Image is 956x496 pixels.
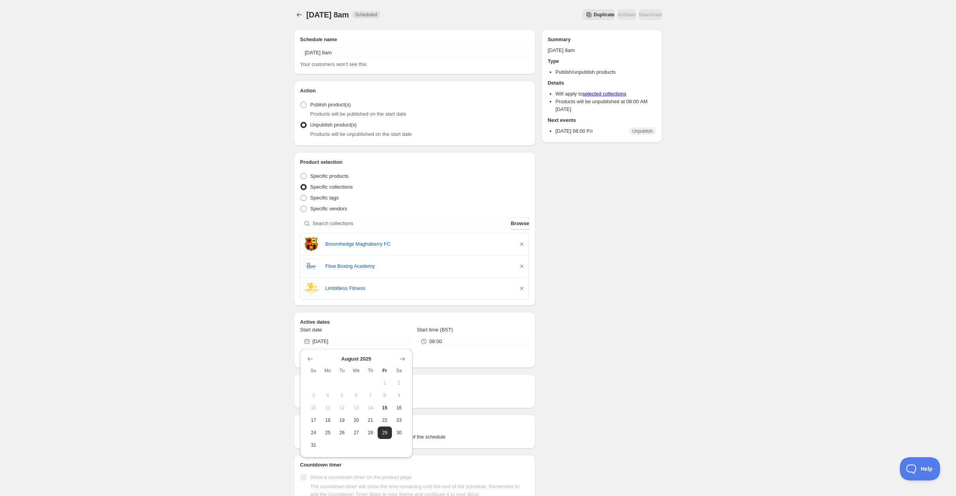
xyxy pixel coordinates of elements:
[355,12,377,18] span: Scheduled
[300,158,529,166] h2: Product selection
[306,389,321,402] button: Sunday August 3 2025
[300,36,529,43] h2: Schedule name
[338,392,346,399] span: 5
[349,414,364,427] button: Wednesday August 20 2025
[366,405,374,411] span: 14
[352,430,361,436] span: 27
[324,368,332,374] span: Mo
[349,364,364,377] th: Wednesday
[335,402,349,414] button: Tuesday August 12 2025
[392,414,406,427] button: Saturday August 23 2025
[349,427,364,439] button: Wednesday August 27 2025
[381,405,389,411] span: 15
[300,421,529,428] h2: Tags
[363,402,378,414] button: Thursday August 14 2025
[300,461,529,469] h2: Countdown timer
[366,368,374,374] span: Th
[556,90,656,98] li: Will apply to
[306,10,349,19] span: [DATE] 8am
[324,405,332,411] span: 11
[335,389,349,402] button: Tuesday August 5 2025
[381,417,389,423] span: 22
[335,414,349,427] button: Tuesday August 19 2025
[325,240,512,248] a: Broomhedge Maghaberry FC
[392,389,406,402] button: Saturday August 9 2025
[556,68,656,76] li: Publish/unpublish products
[335,364,349,377] th: Tuesday
[417,327,453,333] span: Start time (BST)
[306,427,321,439] button: Sunday August 24 2025
[395,417,403,423] span: 23
[349,389,364,402] button: Wednesday August 6 2025
[321,402,335,414] button: Monday August 11 2025
[310,184,353,190] span: Specific collections
[363,389,378,402] button: Thursday August 7 2025
[310,173,349,179] span: Specific products
[395,405,403,411] span: 16
[366,417,374,423] span: 21
[324,392,332,399] span: 4
[395,368,403,374] span: Sa
[352,392,361,399] span: 6
[548,57,656,65] h2: Type
[321,414,335,427] button: Monday August 18 2025
[310,206,347,212] span: Specific vendors
[352,417,361,423] span: 20
[583,9,614,20] button: Secondary action label
[366,430,374,436] span: 28
[309,405,318,411] span: 10
[310,111,406,117] span: Products will be published on the start date
[338,405,346,411] span: 12
[395,380,403,386] span: 2
[392,364,406,377] th: Saturday
[511,220,529,227] span: Browse
[309,392,318,399] span: 3
[548,36,656,43] h2: Summary
[300,87,529,95] h2: Action
[378,427,392,439] button: Friday August 29 2025
[310,131,412,137] span: Products will be unpublished on the start date
[363,414,378,427] button: Thursday August 21 2025
[392,377,406,389] button: Saturday August 2 2025
[310,122,357,128] span: Unpublish product(s)
[325,262,512,270] a: Flow Boxing Academy
[349,402,364,414] button: Wednesday August 13 2025
[300,380,529,388] h2: Repeating
[548,47,656,54] p: [DATE] 8am
[309,430,318,436] span: 24
[300,318,529,326] h2: Active dates
[306,402,321,414] button: Sunday August 10 2025
[556,127,593,135] p: [DATE] 08:00 Fri
[321,427,335,439] button: Monday August 25 2025
[378,389,392,402] button: Friday August 8 2025
[900,457,940,480] iframe: Toggle Customer Support
[338,430,346,436] span: 26
[397,354,408,364] button: Show next month, September 2025
[395,392,403,399] span: 9
[392,427,406,439] button: Saturday August 30 2025
[310,102,351,108] span: Publish product(s)
[366,392,374,399] span: 7
[300,61,367,67] span: Your customers won't see this
[294,9,305,20] button: Schedules
[312,217,509,230] input: Search collections
[352,405,361,411] span: 13
[378,402,392,414] button: Today Friday August 15 2025
[338,368,346,374] span: Tu
[548,116,656,124] h2: Next events
[378,364,392,377] th: Friday
[556,98,656,113] li: Products will be unpublished at 08:00 AM [DATE]
[381,392,389,399] span: 8
[632,128,653,134] span: Unpublish
[321,389,335,402] button: Monday August 4 2025
[324,430,332,436] span: 25
[381,430,389,436] span: 29
[392,402,406,414] button: Saturday August 16 2025
[583,91,626,97] a: selected collections
[548,79,656,87] h2: Details
[335,427,349,439] button: Tuesday August 26 2025
[309,368,318,374] span: Su
[325,284,512,292] a: Limbitless Fitness
[310,195,339,201] span: Specific tags
[378,377,392,389] button: Friday August 1 2025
